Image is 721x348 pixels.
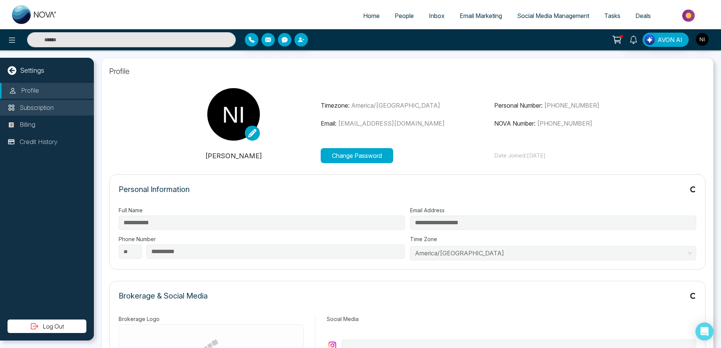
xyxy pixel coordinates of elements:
p: Personal Number: [494,101,668,110]
span: People [395,12,414,19]
a: People [387,9,421,23]
button: Change Password [321,148,393,163]
p: [PERSON_NAME] [147,151,321,161]
label: Social Media [327,315,696,323]
span: America/Toronto [415,247,691,259]
label: Time Zone [410,235,696,243]
a: Email Marketing [452,9,510,23]
p: Brokerage & Social Media [119,290,208,301]
a: Tasks [597,9,628,23]
label: Brokerage Logo [119,315,304,323]
p: Profile [21,86,39,96]
img: Nova CRM Logo [12,5,57,24]
button: AVON AI [643,33,689,47]
span: America/[GEOGRAPHIC_DATA] [351,102,440,109]
span: Social Media Management [517,12,589,19]
p: Profile [109,66,706,77]
p: Billing [20,120,35,130]
span: Deals [635,12,651,19]
p: Email: [321,119,495,128]
img: User Avatar [696,33,709,46]
label: Phone Number [119,235,405,243]
span: Inbox [429,12,445,19]
a: Social Media Management [510,9,597,23]
span: [EMAIL_ADDRESS][DOMAIN_NAME] [338,120,445,127]
img: Lead Flow [644,34,655,45]
p: Settings [20,65,44,75]
p: Personal Information [119,184,190,195]
span: Tasks [604,12,620,19]
p: Timezone: [321,101,495,110]
img: Market-place.gif [662,7,716,24]
div: Open Intercom Messenger [695,322,713,340]
p: Date Joined: [DATE] [494,151,668,160]
p: Subscription [20,103,54,113]
label: Full Name [119,206,405,214]
a: Inbox [421,9,452,23]
a: Deals [628,9,658,23]
a: Home [356,9,387,23]
button: Log Out [8,319,86,333]
p: NOVA Number: [494,119,668,128]
label: Email Address [410,206,696,214]
span: [PHONE_NUMBER] [537,120,592,127]
span: AVON AI [658,35,682,44]
span: [PHONE_NUMBER] [544,102,599,109]
span: Email Marketing [460,12,502,19]
p: Credit History [20,137,57,147]
span: Home [363,12,380,19]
